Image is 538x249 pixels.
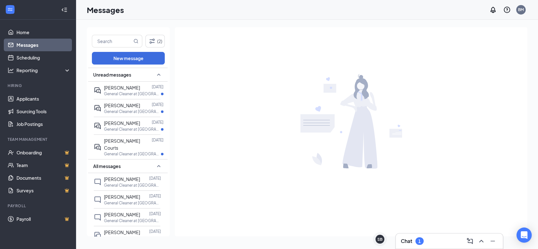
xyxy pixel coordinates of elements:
span: [PERSON_NAME] [104,229,140,235]
svg: ActiveDoubleChat [94,122,101,130]
a: Job Postings [16,118,71,130]
svg: SmallChevronUp [155,71,163,78]
span: All messages [93,163,121,169]
p: [DATE] [152,137,163,143]
svg: MagnifyingGlass [133,39,138,44]
p: General Cleaner at [GEOGRAPHIC_DATA] Services [104,109,161,114]
a: DocumentsCrown [16,171,71,184]
div: Team Management [8,137,69,142]
span: Unread messages [93,72,131,78]
div: BM [518,7,524,12]
svg: Collapse [61,7,67,13]
span: [PERSON_NAME] Courts [104,138,140,151]
svg: SmallChevronUp [155,162,163,170]
p: [DATE] [149,176,161,181]
svg: ChatInactive [94,196,101,203]
a: Applicants [16,92,71,105]
div: Open Intercom Messenger [516,227,532,243]
div: SB [377,237,382,242]
svg: Filter [148,37,156,45]
p: [DATE] [149,211,161,216]
button: Filter (2) [145,35,165,47]
p: General Cleaner at [GEOGRAPHIC_DATA] Services [104,218,161,223]
p: [DATE] [152,102,163,107]
svg: ComposeMessage [466,237,474,245]
div: Payroll [8,203,69,209]
p: General Cleaner at [GEOGRAPHIC_DATA] Services [104,200,161,206]
h3: Chat [401,238,412,245]
button: New message [92,52,165,65]
svg: Analysis [8,67,14,73]
button: ComposeMessage [465,236,475,246]
a: TeamCrown [16,159,71,171]
div: Reporting [16,67,71,73]
a: OnboardingCrown [16,146,71,159]
p: General Cleaner at [GEOGRAPHIC_DATA] Services [104,151,161,157]
svg: ChevronUp [477,237,485,245]
div: Hiring [8,83,69,88]
span: [PERSON_NAME] [104,212,140,217]
input: Search [92,35,132,47]
svg: QuestionInfo [503,6,511,14]
svg: ChatInactive [94,214,101,221]
svg: Notifications [489,6,497,14]
span: [PERSON_NAME] [104,176,140,182]
p: [DATE] [152,120,163,125]
a: Home [16,26,71,39]
button: ChevronUp [476,236,486,246]
p: [DATE] [152,84,163,90]
p: General Cleaner at [GEOGRAPHIC_DATA] Services [104,91,161,96]
svg: Minimize [489,237,496,245]
svg: ActiveDoubleChat [94,104,101,112]
h1: Messages [87,4,124,15]
span: [PERSON_NAME] [104,85,140,90]
span: [PERSON_NAME] [104,194,140,200]
p: [DATE] [149,193,161,199]
svg: ChatInactive [94,178,101,186]
svg: ActiveDoubleChat [94,143,101,151]
a: PayrollCrown [16,213,71,225]
p: [DATE] [149,229,161,234]
div: 1 [418,239,421,244]
svg: DoubleChat [94,231,101,239]
a: SurveysCrown [16,184,71,197]
svg: WorkstreamLogo [7,6,13,13]
p: General Cleaner at [GEOGRAPHIC_DATA] Services [104,236,161,241]
button: Minimize [488,236,498,246]
p: General Cleaner at [GEOGRAPHIC_DATA] Services [104,183,161,188]
a: Messages [16,39,71,51]
span: [PERSON_NAME] [104,120,140,126]
a: Sourcing Tools [16,105,71,118]
span: [PERSON_NAME] [104,103,140,108]
p: General Cleaner at [GEOGRAPHIC_DATA] Services [104,127,161,132]
a: Scheduling [16,51,71,64]
svg: ActiveDoubleChat [94,87,101,94]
